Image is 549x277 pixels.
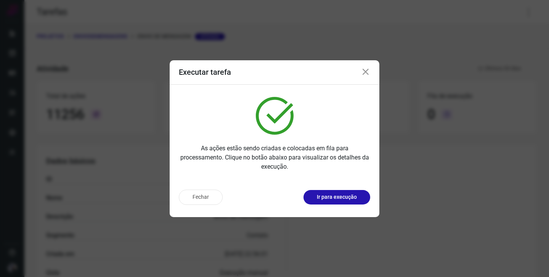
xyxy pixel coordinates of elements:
[303,190,370,205] button: Ir para execução
[317,193,357,201] p: Ir para execução
[179,68,231,77] h3: Executar tarefa
[256,97,294,135] img: verified.svg
[179,144,370,171] p: As ações estão sendo criadas e colocadas em fila para processamento. Clique no botão abaixo para ...
[179,190,223,205] button: Fechar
